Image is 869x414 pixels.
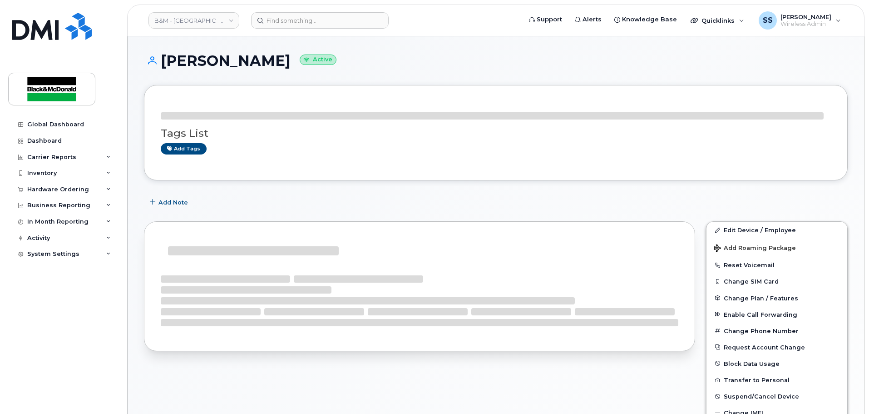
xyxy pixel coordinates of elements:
button: Add Note [144,194,196,210]
button: Transfer to Personal [706,372,847,388]
h3: Tags List [161,128,831,139]
button: Change SIM Card [706,273,847,289]
span: Suspend/Cancel Device [724,393,799,400]
button: Add Roaming Package [706,238,847,257]
a: Add tags [161,143,207,155]
span: Add Note [158,198,188,207]
span: Add Roaming Package [714,244,796,253]
button: Change Plan / Features [706,290,847,306]
span: Enable Call Forwarding [724,311,797,318]
button: Request Account Change [706,339,847,355]
button: Enable Call Forwarding [706,306,847,323]
button: Reset Voicemail [706,257,847,273]
span: Change Plan / Features [724,294,798,301]
button: Change Phone Number [706,323,847,339]
a: Edit Device / Employee [706,222,847,238]
h1: [PERSON_NAME] [144,53,848,69]
button: Block Data Usage [706,355,847,372]
small: Active [300,55,336,65]
button: Suspend/Cancel Device [706,388,847,404]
